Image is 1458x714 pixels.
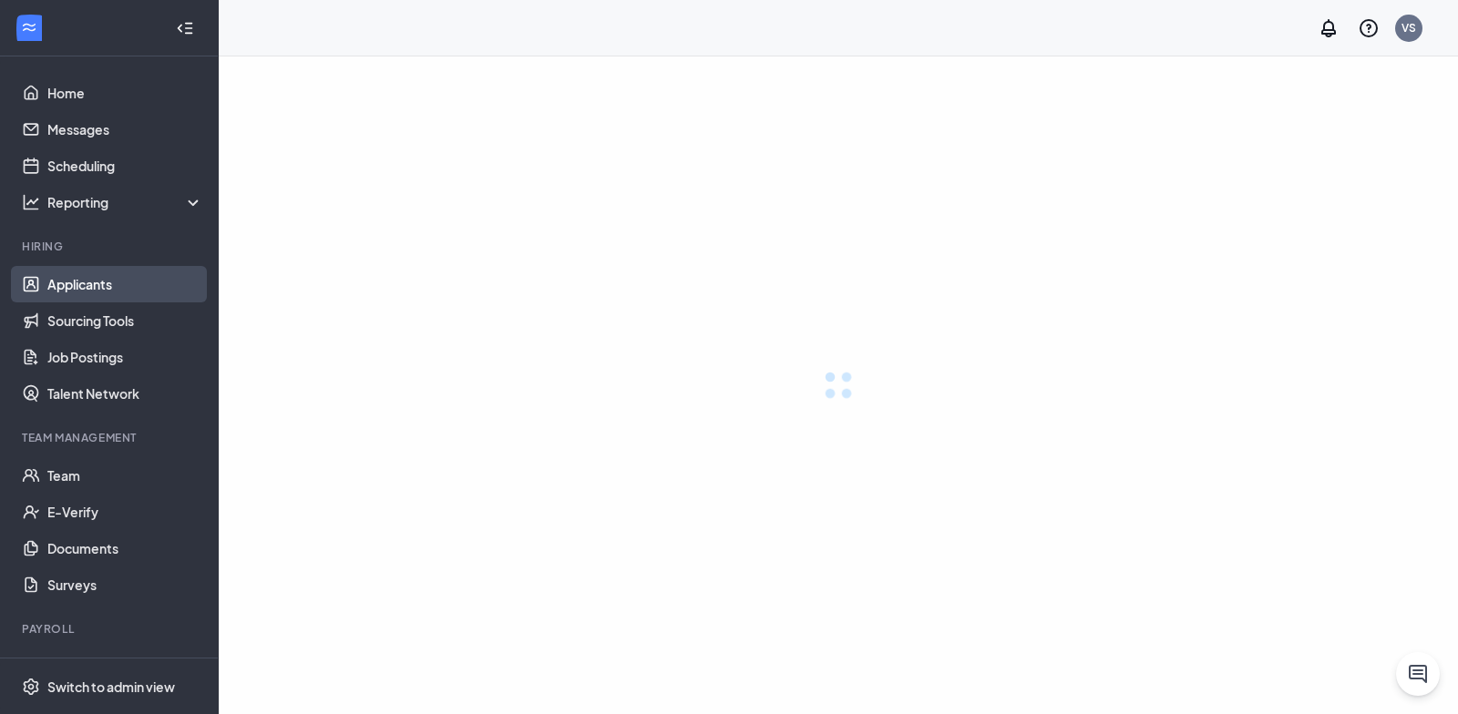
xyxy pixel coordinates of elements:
[47,494,203,530] a: E-Verify
[22,678,40,696] svg: Settings
[47,111,203,148] a: Messages
[1407,663,1429,685] svg: ChatActive
[47,648,203,685] a: Payroll
[22,430,200,445] div: Team Management
[47,375,203,412] a: Talent Network
[1396,652,1440,696] button: ChatActive
[22,239,200,254] div: Hiring
[47,530,203,566] a: Documents
[22,621,200,637] div: Payroll
[47,457,203,494] a: Team
[1402,20,1416,36] div: VS
[47,148,203,184] a: Scheduling
[47,339,203,375] a: Job Postings
[22,193,40,211] svg: Analysis
[47,678,175,696] div: Switch to admin view
[47,302,203,339] a: Sourcing Tools
[47,566,203,603] a: Surveys
[1318,17,1340,39] svg: Notifications
[47,193,204,211] div: Reporting
[47,75,203,111] a: Home
[176,19,194,37] svg: Collapse
[20,18,38,36] svg: WorkstreamLogo
[47,266,203,302] a: Applicants
[1358,17,1380,39] svg: QuestionInfo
